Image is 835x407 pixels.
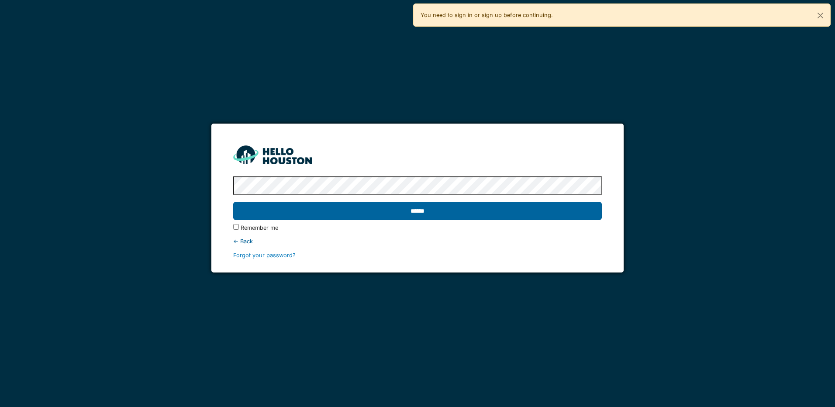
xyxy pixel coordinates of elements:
div: ← Back [233,237,601,245]
img: HH_line-BYnF2_Hg.png [233,145,312,164]
button: Close [811,4,830,27]
label: Remember me [241,224,278,232]
a: Forgot your password? [233,252,296,259]
div: You need to sign in or sign up before continuing. [413,3,831,27]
